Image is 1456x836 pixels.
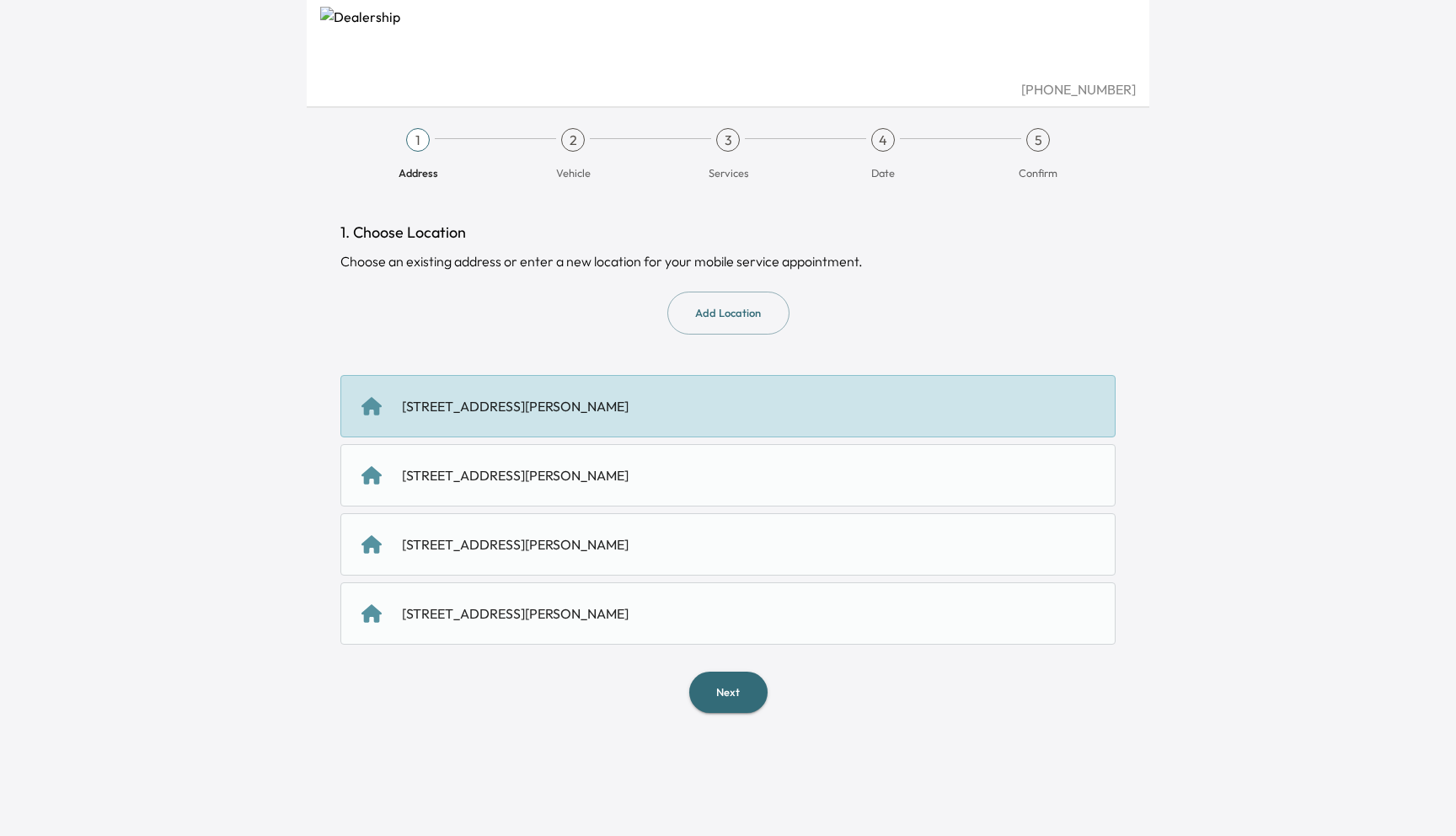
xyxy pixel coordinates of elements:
div: [STREET_ADDRESS][PERSON_NAME] [402,603,629,624]
div: [STREET_ADDRESS][PERSON_NAME] [402,396,629,416]
div: 4 [871,128,895,152]
div: 2 [561,128,585,152]
span: Confirm [1019,165,1057,180]
button: Next [689,672,768,713]
div: [PHONE_NUMBER] [320,79,1136,99]
div: 3 [716,128,740,152]
div: 1 [406,128,430,152]
span: Vehicle [556,165,591,180]
img: Dealership [320,7,1136,79]
div: Choose an existing address or enter a new location for your mobile service appointment. [340,251,1116,271]
div: [STREET_ADDRESS][PERSON_NAME] [402,534,629,555]
span: Date [871,165,895,180]
h1: 1. Choose Location [340,221,1116,244]
div: 5 [1026,128,1050,152]
span: Services [709,165,748,180]
button: Add Location [667,292,790,335]
span: Address [399,165,438,180]
div: [STREET_ADDRESS][PERSON_NAME] [402,465,629,485]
